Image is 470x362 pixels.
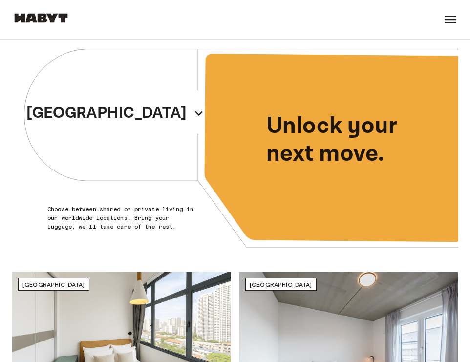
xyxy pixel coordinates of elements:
button: [GEOGRAPHIC_DATA] [22,99,208,128]
p: Choose between shared or private living in our worldwide locations. Bring your luggage, we'll tak... [47,205,195,231]
span: [GEOGRAPHIC_DATA] [22,281,85,288]
span: [GEOGRAPHIC_DATA] [250,281,312,288]
p: Unlock your next move. [266,112,443,168]
img: Habyt [12,13,70,23]
p: [GEOGRAPHIC_DATA] [26,102,187,125]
